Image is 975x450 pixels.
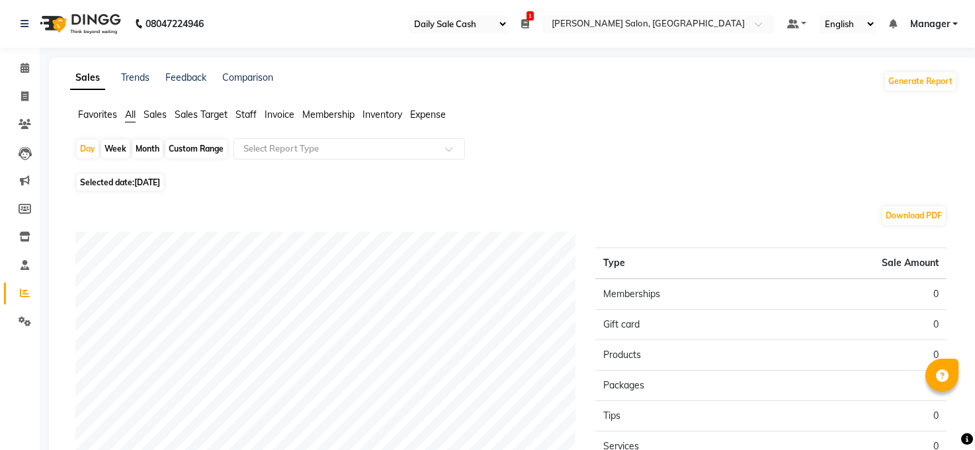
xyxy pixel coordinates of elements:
[165,140,227,158] div: Custom Range
[77,174,163,191] span: Selected date:
[175,109,228,120] span: Sales Target
[302,109,355,120] span: Membership
[885,72,956,91] button: Generate Report
[265,109,294,120] span: Invoice
[595,371,771,401] td: Packages
[132,140,163,158] div: Month
[910,17,950,31] span: Manager
[595,248,771,279] th: Type
[771,248,947,279] th: Sale Amount
[77,140,99,158] div: Day
[70,66,105,90] a: Sales
[125,109,136,120] span: All
[595,340,771,371] td: Products
[410,109,446,120] span: Expense
[882,206,945,225] button: Download PDF
[222,71,273,83] a: Comparison
[771,371,947,401] td: 0
[919,397,962,437] iframe: chat widget
[362,109,402,120] span: Inventory
[527,11,534,21] span: 1
[235,109,257,120] span: Staff
[146,5,204,42] b: 08047224946
[595,310,771,340] td: Gift card
[595,279,771,310] td: Memberships
[165,71,206,83] a: Feedback
[78,109,117,120] span: Favorites
[771,340,947,371] td: 0
[771,310,947,340] td: 0
[134,177,160,187] span: [DATE]
[101,140,130,158] div: Week
[595,401,771,431] td: Tips
[771,279,947,310] td: 0
[144,109,167,120] span: Sales
[521,18,529,30] a: 1
[771,401,947,431] td: 0
[121,71,149,83] a: Trends
[34,5,124,42] img: logo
